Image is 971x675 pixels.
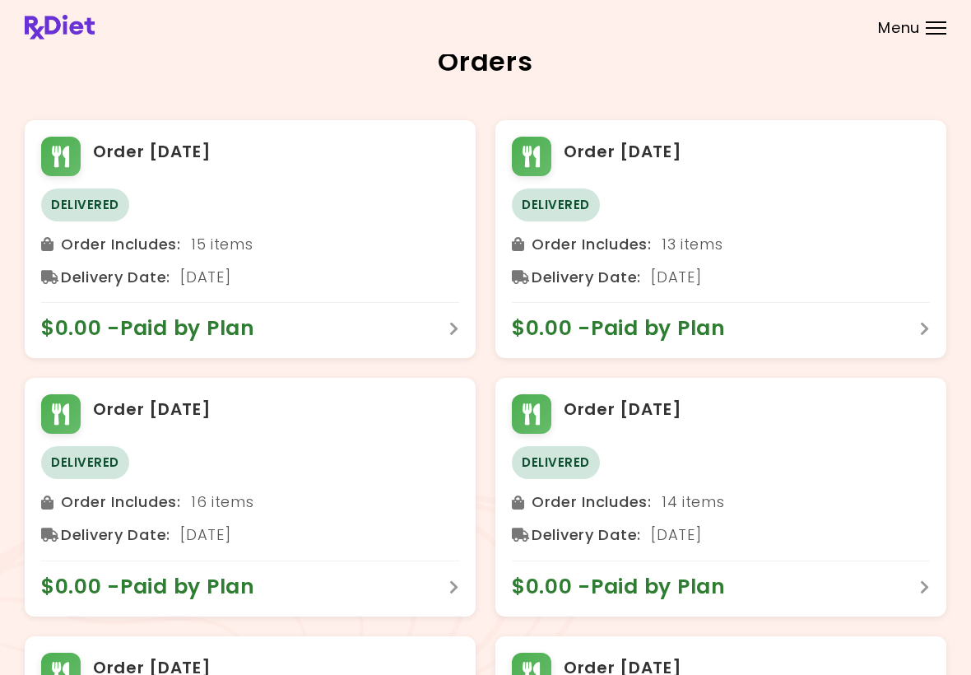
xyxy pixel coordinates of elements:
span: Order Includes : [532,489,652,515]
span: Menu [878,21,920,35]
div: Order [DATE]DeliveredOrder Includes: 16 items Delivery Date: [DATE]$0.00 -Paid by Plan [25,378,476,616]
div: Order [DATE]DeliveredOrder Includes: 13 items Delivery Date: [DATE]$0.00 -Paid by Plan [495,120,946,358]
h2: Order [DATE] [564,139,682,165]
span: $0.00 - Paid by Plan [41,315,272,342]
div: 14 items [512,489,930,515]
span: Order Includes : [532,231,652,258]
div: [DATE] [512,522,930,548]
h2: Order [DATE] [564,397,682,423]
span: Delivery Date : [61,264,170,291]
h2: Orders [25,49,946,75]
div: 15 items [41,231,459,258]
span: Delivered [512,446,600,479]
span: $0.00 - Paid by Plan [41,574,272,600]
span: Delivered [41,446,129,479]
div: [DATE] [41,264,459,291]
span: Delivery Date : [532,264,641,291]
div: [DATE] [41,522,459,548]
div: Order [DATE]DeliveredOrder Includes: 14 items Delivery Date: [DATE]$0.00 -Paid by Plan [495,378,946,616]
div: [DATE] [512,264,930,291]
span: Delivery Date : [532,522,641,548]
span: Order Includes : [61,231,181,258]
span: Delivery Date : [61,522,170,548]
div: 16 items [41,489,459,515]
img: RxDiet [25,15,95,40]
div: 13 items [512,231,930,258]
span: Delivered [41,189,129,221]
span: Delivered [512,189,600,221]
span: $0.00 - Paid by Plan [512,315,742,342]
h2: Order [DATE] [93,139,211,165]
span: $0.00 - Paid by Plan [512,574,742,600]
div: Order [DATE]DeliveredOrder Includes: 15 items Delivery Date: [DATE]$0.00 -Paid by Plan [25,120,476,358]
span: Order Includes : [61,489,181,515]
h2: Order [DATE] [93,397,211,423]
